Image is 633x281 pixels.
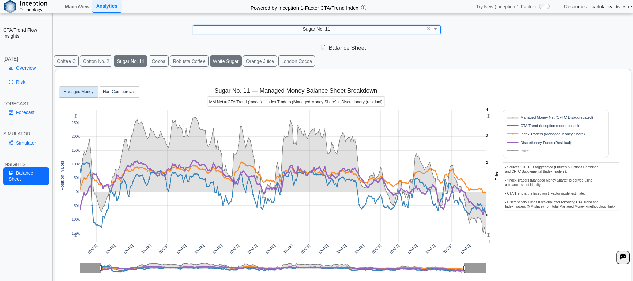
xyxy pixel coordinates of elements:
[303,26,330,32] span: Sugar No. 11
[3,101,49,107] div: FORECAST
[248,2,361,11] h2: Powered by Inception 1-Factor CTA/Trend Index
[3,62,49,74] a: Overview
[476,4,536,10] span: Try New (Inception 1-Factor)
[592,4,633,10] a: carlota_valdivieso
[3,76,49,88] a: Risk
[62,1,92,12] a: MacroView
[92,0,121,13] a: Analytics
[426,25,432,33] span: Clear value
[210,55,242,67] button: White Sugar
[320,45,366,51] span: Balance Sheet
[54,55,79,67] button: Coffee C
[3,27,49,39] h2: CTA/Trend Flow Insights
[427,26,431,32] span: ×
[243,55,277,67] button: Orange Juice
[3,161,49,167] div: INSIGHTS
[3,167,49,185] a: Balance Sheet
[3,131,49,137] div: SIMULATOR
[278,55,315,67] button: London Cocoa
[3,56,49,62] div: [DATE]
[114,55,148,67] button: Sugar No. 11
[103,90,135,94] text: Non-Commercials
[564,4,587,10] a: Resources
[80,55,112,67] button: Cotton No. 2
[63,90,93,94] text: Managed Money
[3,107,49,118] a: Forecast
[3,137,49,149] a: Simulator
[149,55,168,67] button: Cocoa
[170,55,209,67] button: Robusta Coffee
